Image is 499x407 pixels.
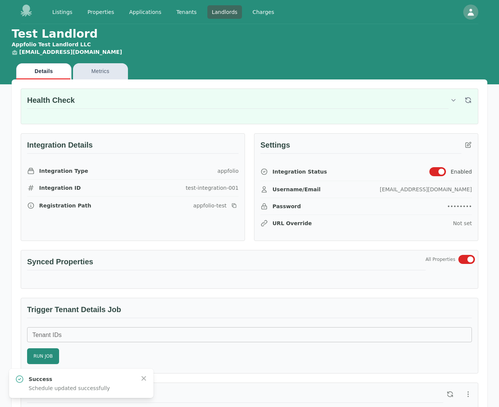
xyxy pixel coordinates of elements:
[461,93,475,107] button: Refresh health check
[443,387,457,401] button: Refresh scheduled automations
[27,140,239,154] h3: Integration Details
[426,256,455,262] span: All Properties
[458,255,475,264] button: Switch to select specific properties
[272,186,321,193] span: Username/Email
[207,5,242,19] a: Landlords
[186,184,239,192] div: test-integration-001
[19,49,122,55] a: [EMAIL_ADDRESS][DOMAIN_NAME]
[27,389,443,403] h3: Scheduled Automations
[272,203,301,210] span: Password
[39,202,91,209] span: Registration Path
[230,201,239,210] button: Copy registration link
[39,184,81,192] span: Integration ID
[218,167,239,175] div: appfolio
[27,348,59,364] button: Run Job
[248,5,279,19] a: Charges
[461,138,475,152] button: Edit integration credentials
[29,384,134,392] p: Schedule updated successfully
[29,375,134,383] p: Success
[272,220,312,227] span: URL Override
[125,5,166,19] a: Applications
[380,186,472,193] div: [EMAIL_ADDRESS][DOMAIN_NAME]
[193,202,227,209] div: appfolio-test
[450,168,472,175] span: Enabled
[272,168,327,175] span: Integration Status
[73,63,128,79] button: Metrics
[172,5,201,19] a: Tenants
[260,140,461,154] h3: Settings
[48,5,77,19] a: Listings
[12,41,128,48] div: Appfolio Test Landlord LLC
[461,387,475,401] button: More options
[27,95,449,109] h3: Health Check
[16,63,72,79] button: Details
[27,256,426,270] h3: Synced Properties
[12,27,128,56] h1: Test Landlord
[27,304,472,318] h3: Trigger Tenant Details Job
[447,203,472,210] div: ••••••••
[39,167,88,175] span: Integration Type
[83,5,119,19] a: Properties
[453,220,472,227] div: Not set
